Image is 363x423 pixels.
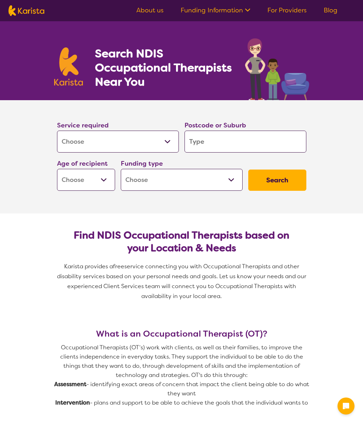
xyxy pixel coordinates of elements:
label: Postcode or Suburb [185,121,246,130]
span: service connecting you with Occupational Therapists and other disability services based on your p... [57,263,308,300]
p: Occupational Therapists (OT’s) work with clients, as well as their families, to improve the clien... [54,343,309,380]
a: Blog [324,6,338,15]
img: Karista logo [8,5,44,16]
h3: What is an Occupational Therapist (OT)? [54,329,309,339]
label: Age of recipient [57,159,108,168]
a: Funding Information [181,6,250,15]
strong: Intervention [55,399,90,406]
strong: Assessment [54,381,86,388]
span: free [113,263,124,270]
label: Funding type [121,159,163,168]
h1: Search NDIS Occupational Therapists Near You [95,46,233,89]
span: Karista provides a [64,263,113,270]
img: occupational-therapy [245,38,309,100]
p: - identifying exact areas of concern that impact the client being able to do what they want [54,380,309,398]
a: About us [136,6,164,15]
input: Type [185,131,306,153]
p: - plans and support to be able to achieve the goals that the individual wants to [54,398,309,407]
a: For Providers [267,6,307,15]
button: Search [248,170,306,191]
h2: Find NDIS Occupational Therapists based on your Location & Needs [63,229,301,255]
label: Service required [57,121,109,130]
img: Karista logo [54,47,83,86]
